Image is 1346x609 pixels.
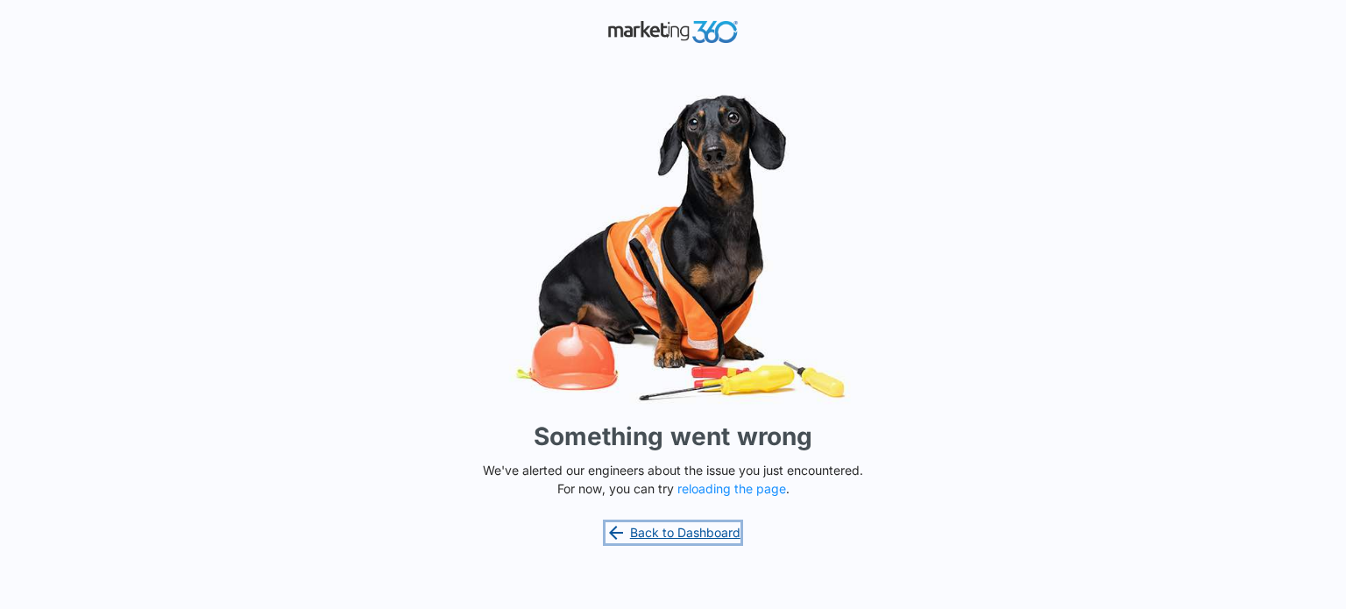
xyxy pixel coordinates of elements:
h1: Something went wrong [534,418,812,455]
img: Marketing 360 Logo [607,17,739,47]
button: reloading the page [677,482,786,496]
a: Back to Dashboard [606,522,740,543]
p: We've alerted our engineers about the issue you just encountered. For now, you can try . [476,461,870,498]
img: Sad Dog [410,84,936,411]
